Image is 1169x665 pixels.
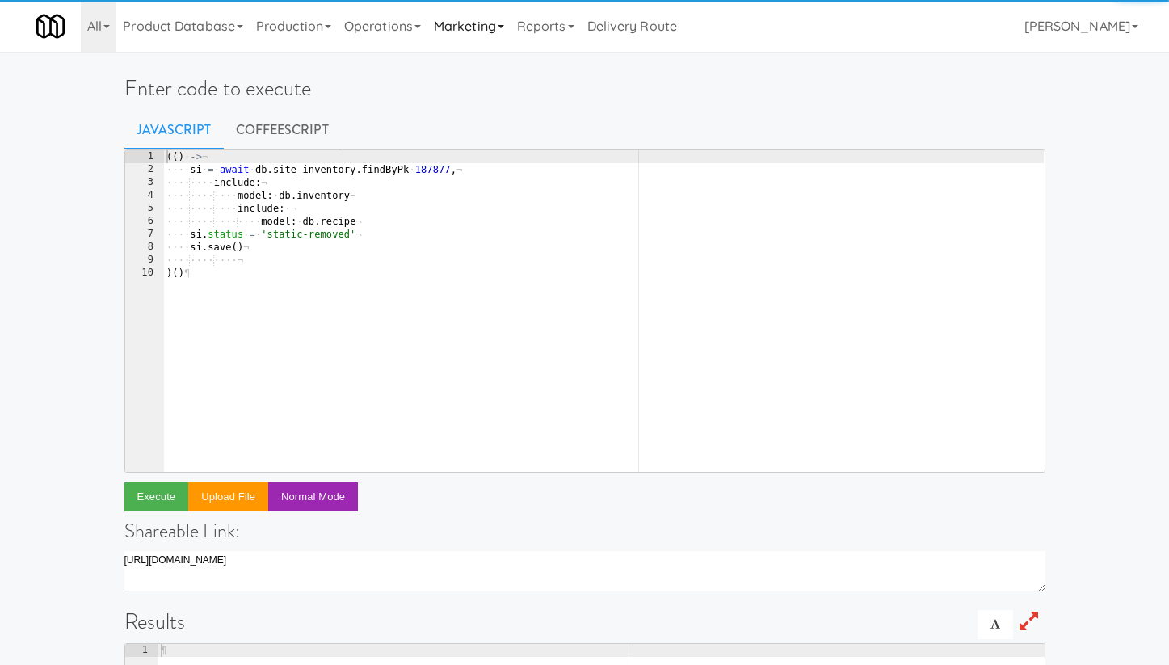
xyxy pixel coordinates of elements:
[125,267,164,280] div: 10
[125,150,164,163] div: 1
[125,241,164,254] div: 8
[125,189,164,202] div: 4
[125,176,164,189] div: 3
[125,254,164,267] div: 9
[124,520,1045,541] h4: Shareable Link:
[125,644,158,657] div: 1
[124,551,1045,591] textarea: [URL][DOMAIN_NAME]
[125,163,164,176] div: 2
[125,215,164,228] div: 6
[224,110,341,150] a: CoffeeScript
[125,202,164,215] div: 5
[268,482,358,511] button: Normal Mode
[36,12,65,40] img: Micromart
[188,482,268,511] button: Upload file
[124,482,189,511] button: Execute
[125,228,164,241] div: 7
[124,610,1045,633] h1: Results
[124,110,224,150] a: Javascript
[124,77,1045,100] h1: Enter code to execute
